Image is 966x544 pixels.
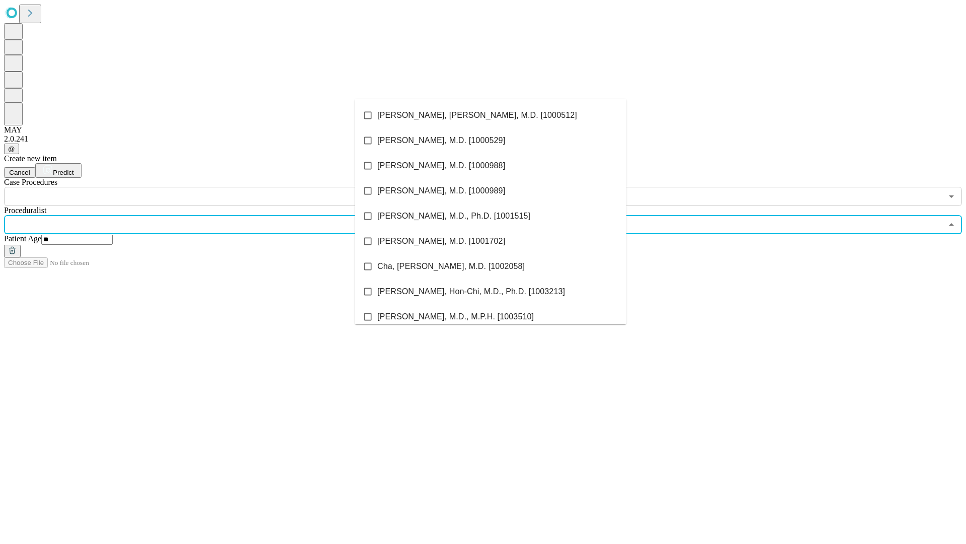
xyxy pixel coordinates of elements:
[4,134,962,144] div: 2.0.241
[4,178,57,186] span: Scheduled Procedure
[4,206,46,215] span: Proceduralist
[944,218,958,232] button: Close
[377,185,505,197] span: [PERSON_NAME], M.D. [1000989]
[377,260,525,273] span: Cha, [PERSON_NAME], M.D. [1002058]
[4,144,19,154] button: @
[4,125,962,134] div: MAY
[377,311,534,323] span: [PERSON_NAME], M.D., M.P.H. [1003510]
[53,169,73,176] span: Predict
[944,189,958,203] button: Open
[377,286,565,298] span: [PERSON_NAME], Hon-Chi, M.D., Ph.D. [1003213]
[377,160,505,172] span: [PERSON_NAME], M.D. [1000988]
[377,134,505,147] span: [PERSON_NAME], M.D. [1000529]
[4,154,57,163] span: Create new item
[377,210,530,222] span: [PERSON_NAME], M.D., Ph.D. [1001515]
[35,163,82,178] button: Predict
[8,145,15,153] span: @
[4,167,35,178] button: Cancel
[377,235,505,247] span: [PERSON_NAME], M.D. [1001702]
[9,169,30,176] span: Cancel
[377,109,577,121] span: [PERSON_NAME], [PERSON_NAME], M.D. [1000512]
[4,234,41,243] span: Patient Age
